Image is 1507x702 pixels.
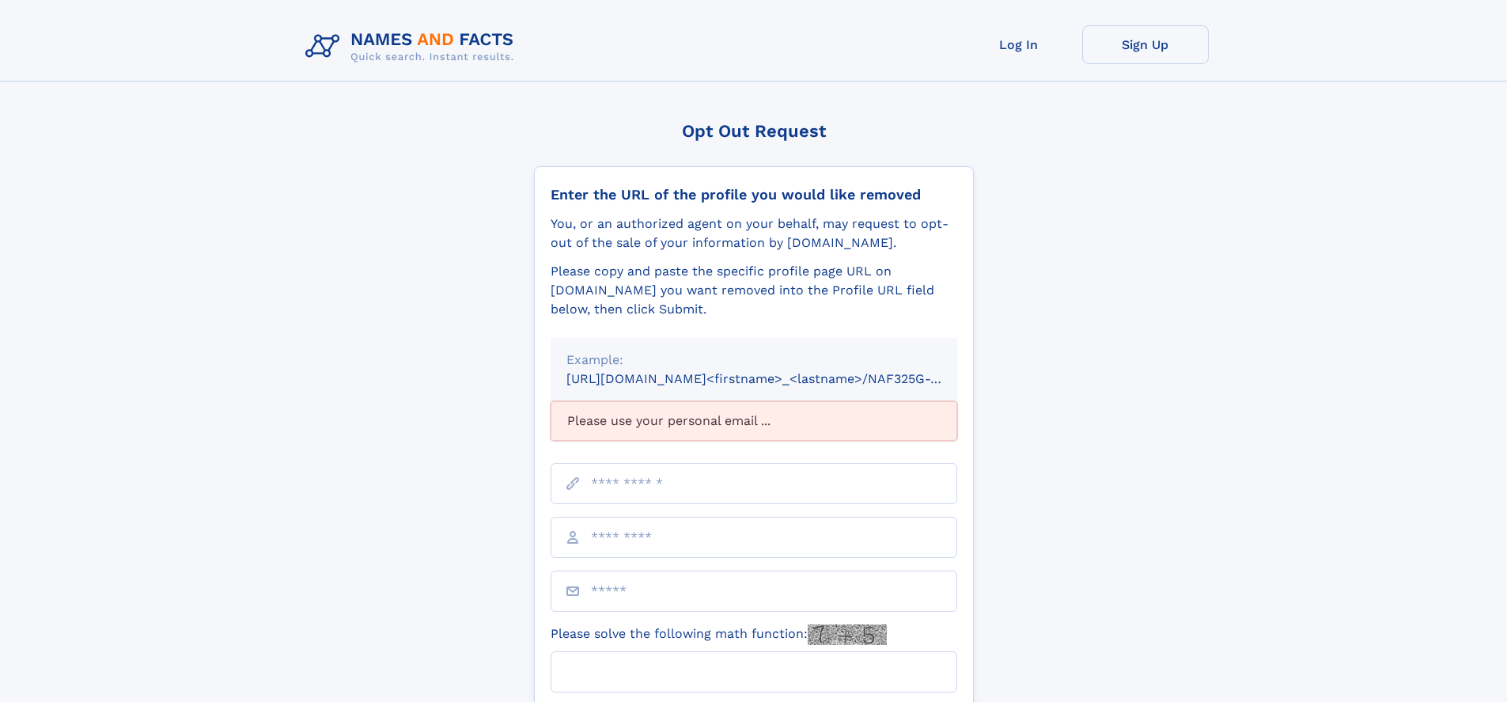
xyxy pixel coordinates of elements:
div: Please copy and paste the specific profile page URL on [DOMAIN_NAME] you want removed into the Pr... [551,262,957,319]
small: [URL][DOMAIN_NAME]<firstname>_<lastname>/NAF325G-xxxxxxxx [566,371,987,386]
div: Enter the URL of the profile you would like removed [551,186,957,203]
div: Please use your personal email ... [551,401,957,441]
img: Logo Names and Facts [299,25,527,68]
div: Example: [566,351,941,370]
a: Log In [956,25,1082,64]
a: Sign Up [1082,25,1209,64]
label: Please solve the following math function: [551,624,887,645]
div: Opt Out Request [534,121,974,141]
div: You, or an authorized agent on your behalf, may request to opt-out of the sale of your informatio... [551,214,957,252]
